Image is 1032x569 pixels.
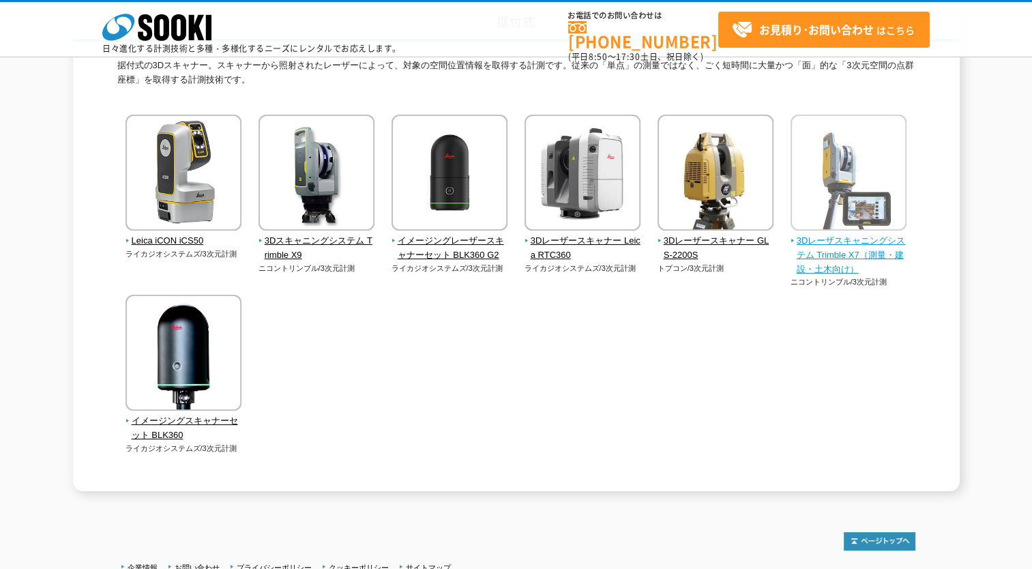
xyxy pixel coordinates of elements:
a: イメージングレーザースキャナーセット BLK360 G2 [392,221,508,262]
span: Leica iCON iCS50 [126,234,242,248]
a: 3Dレーザースキャナー GLS-2200S [658,221,774,262]
a: 3Dスキャニングシステム Trimble X9 [259,221,375,262]
img: イメージングスキャナーセット BLK360 [126,295,241,414]
p: ライカジオシステムズ/3次元計測 [126,443,242,454]
span: 3Dレーザースキャナー GLS-2200S [658,234,774,263]
p: ニコントリンブル/3次元計測 [791,276,907,288]
span: 17:30 [616,50,640,63]
img: Leica iCON iCS50 [126,115,241,234]
a: お見積り･お問い合わせはこちら [718,12,930,48]
span: (平日 ～ 土日、祝日除く) [568,50,703,63]
a: Leica iCON iCS50 [126,221,242,248]
img: 3Dレーザスキャニングシステム Trimble X7（測量・建設・土木向け） [791,115,906,234]
img: 3Dレーザースキャナー GLS-2200S [658,115,773,234]
span: イメージングレーザースキャナーセット BLK360 G2 [392,234,508,263]
p: ニコントリンブル/3次元計測 [259,263,375,274]
span: 3Dスキャニングシステム Trimble X9 [259,234,375,263]
img: イメージングレーザースキャナーセット BLK360 G2 [392,115,507,234]
img: 3Dレーザースキャナー Leica RTC360 [525,115,640,234]
strong: お見積り･お問い合わせ [759,21,874,38]
span: 3Dレーザースキャナー Leica RTC360 [525,234,641,263]
span: はこちら [732,20,915,40]
span: イメージングスキャナーセット BLK360 [126,414,242,443]
a: 3Dレーザスキャニングシステム Trimble X7（測量・建設・土木向け） [791,221,907,276]
p: 日々進化する計測技術と多種・多様化するニーズにレンタルでお応えします。 [102,44,401,53]
span: 3Dレーザスキャニングシステム Trimble X7（測量・建設・土木向け） [791,234,907,276]
p: トプコン/3次元計測 [658,263,774,274]
span: お電話でのお問い合わせは [568,12,718,20]
img: 3Dスキャニングシステム Trimble X9 [259,115,374,234]
img: トップページへ [844,532,915,551]
p: ライカジオシステムズ/3次元計測 [392,263,508,274]
p: ライカジオシステムズ/3次元計測 [525,263,641,274]
a: [PHONE_NUMBER] [568,21,718,49]
p: ライカジオシステムズ/3次元計測 [126,248,242,260]
a: 3Dレーザースキャナー Leica RTC360 [525,221,641,262]
a: イメージングスキャナーセット BLK360 [126,401,242,442]
p: 据付式の3Dスキャナー。スキャナーから照射されたレーザーによって、対象の空間位置情報を取得する計測です。従来の「単点」の測量ではなく、ごく短時間に大量かつ「面」的な「3次元空間の点群座標」を取得... [117,59,915,94]
span: 8:50 [589,50,608,63]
